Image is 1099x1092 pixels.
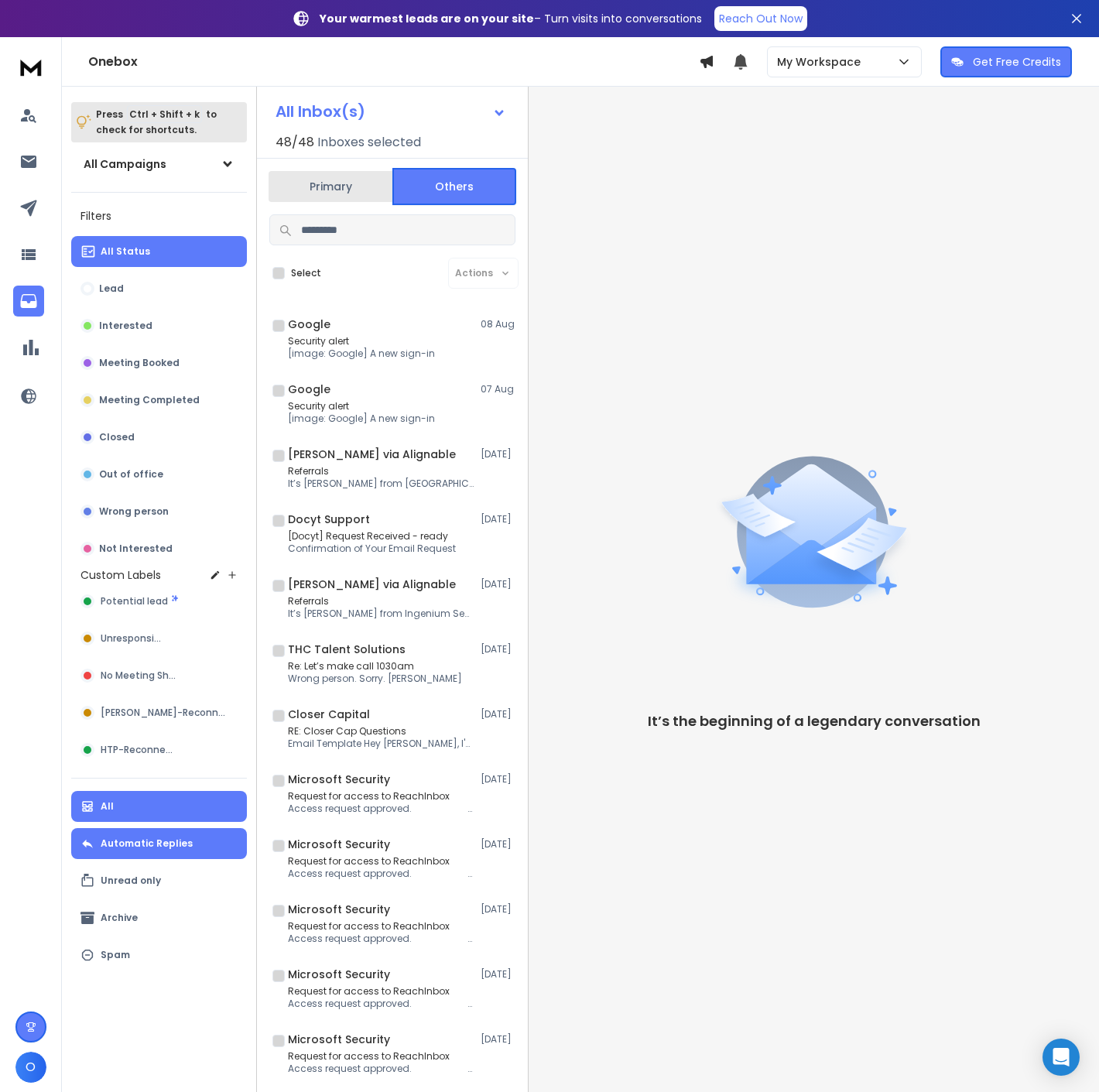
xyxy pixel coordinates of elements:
p: Access request approved. Demandlogy16/06/25-26/1640 Informational [https://[DOMAIN_NAME]/cdn/medi... [288,1063,474,1075]
strong: Your warmest leads are on your site [320,11,534,26]
p: Email Template Hey [PERSON_NAME], I'm [288,738,474,750]
p: Lead [99,282,124,295]
p: Automatic Replies [101,837,193,850]
p: All Status [101,245,150,258]
p: Request for access to ReachInbox [288,1050,474,1063]
p: Request for access to ReachInbox [288,855,474,868]
button: Primary [269,169,392,204]
label: Select [291,267,321,279]
button: All Inbox(s) [263,96,519,127]
p: 07 Aug [481,383,515,395]
span: HTP-Reconnect [101,744,175,756]
p: Get Free Credits [973,54,1061,70]
p: Wrong person. Sorry. [PERSON_NAME] [288,673,462,685]
button: Unresponsive [71,623,247,654]
h1: Docyt Support [288,512,370,527]
button: [PERSON_NAME]-Reconnect [71,697,247,728]
p: Not Interested [99,543,173,555]
h1: Google [288,382,330,397]
p: Re: Let’s make call 1030am [288,660,462,673]
p: Access request approved. Demandlogy16/06/25-26/1639 Informational [https://[DOMAIN_NAME]/cdn/medi... [288,933,474,945]
button: All Status [71,236,247,267]
h1: Microsoft Security [288,1032,390,1047]
p: Access request approved. Demandlogy16/06/25-26/1642 Informational [https://[DOMAIN_NAME]/cdn/medi... [288,868,474,880]
button: Others [392,168,516,205]
p: Unread only [101,875,161,887]
p: 08 Aug [481,318,515,330]
p: Access request approved. Demandlogy16/06/25-26/1643 Informational [https://[DOMAIN_NAME]/cdn/medi... [288,803,474,815]
p: Press to check for shortcuts. [96,107,217,138]
h1: All Inbox(s) [276,104,365,119]
h1: THC Talent Solutions [288,642,406,657]
h1: Microsoft Security [288,837,390,852]
button: Potential lead [71,586,247,617]
p: Archive [101,912,138,924]
button: All [71,791,247,822]
img: logo [15,53,46,81]
p: My Workspace [777,54,867,70]
p: Referrals [288,465,474,478]
h3: Inboxes selected [317,133,421,152]
p: [image: Google] A new sign-in [288,412,435,425]
p: Spam [101,949,130,961]
p: [DATE] [481,773,515,786]
p: Meeting Booked [99,357,180,369]
button: All Campaigns [71,149,247,180]
button: Automatic Replies [71,828,247,859]
p: All [101,800,114,813]
button: Meeting Booked [71,347,247,378]
button: Out of office [71,459,247,490]
h1: Google [288,317,330,332]
p: It’s [PERSON_NAME] from [GEOGRAPHIC_DATA] [288,478,474,490]
h1: Microsoft Security [288,772,390,787]
p: Request for access to ReachInbox [288,790,474,803]
span: Ctrl + Shift + k [127,105,202,123]
button: Lead [71,273,247,304]
h1: Onebox [88,53,699,71]
p: [DATE] [481,513,515,525]
span: Potential lead [101,595,168,608]
button: Wrong person [71,496,247,527]
p: Closed [99,431,135,443]
p: [DATE] [481,708,515,721]
p: Request for access to ReachInbox [288,920,474,933]
p: – Turn visits into conversations [320,11,702,26]
a: Reach Out Now [714,6,807,31]
span: 48 / 48 [276,133,314,152]
p: Confirmation of Your Email Request [288,543,456,555]
h3: Custom Labels [80,567,161,583]
div: Open Intercom Messenger [1043,1039,1080,1076]
button: Closed [71,422,247,453]
button: Spam [71,940,247,970]
p: It’s the beginning of a legendary conversation [648,710,981,732]
p: RE: Closer Cap Questions [288,725,474,738]
span: [PERSON_NAME]-Reconnect [101,707,231,719]
p: [DATE] [481,968,515,981]
h3: Filters [71,205,247,227]
p: [image: Google] A new sign-in [288,347,435,360]
p: Security alert [288,335,435,347]
button: Archive [71,902,247,933]
h1: [PERSON_NAME] via Alignable [288,577,456,592]
button: Meeting Completed [71,385,247,416]
p: [DATE] [481,578,515,591]
h1: Microsoft Security [288,967,390,982]
p: Referrals [288,595,474,608]
p: Wrong person [99,505,169,518]
button: O [15,1052,46,1083]
button: Interested [71,310,247,341]
p: Interested [99,320,152,332]
p: [DATE] [481,838,515,851]
p: [Docyt] Request Received - ready [288,530,456,543]
span: Unresponsive [101,632,166,645]
h1: Microsoft Security [288,902,390,917]
p: Out of office [99,468,163,481]
button: Get Free Credits [940,46,1072,77]
p: Meeting Completed [99,394,200,406]
p: Request for access to ReachInbox [288,985,474,998]
button: Unread only [71,865,247,896]
p: [DATE] [481,643,515,656]
button: HTP-Reconnect [71,734,247,765]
